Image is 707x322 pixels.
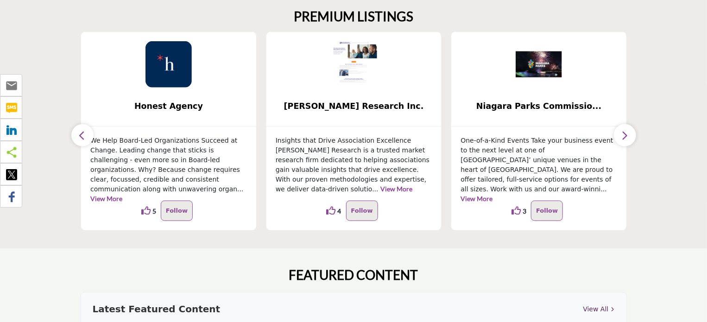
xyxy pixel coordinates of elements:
[161,201,193,221] button: Follow
[601,185,607,193] span: ...
[95,94,242,119] b: Honest Agency
[331,41,377,88] img: Bramm Research Inc.
[583,304,614,314] a: View All
[461,195,492,202] a: View More
[90,195,122,202] a: View More
[523,206,526,216] span: 3
[294,9,413,25] h2: PREMIUM LISTINGS
[338,206,341,216] span: 4
[346,201,378,221] button: Follow
[276,136,432,194] p: Insights that Drive Association Excellence [PERSON_NAME] Research is a trusted market research fi...
[372,185,378,193] span: ...
[280,94,428,119] b: Bramm Research Inc.
[536,205,558,216] p: Follow
[237,185,243,193] span: ...
[93,302,221,316] h3: Latest Featured Content
[289,267,418,283] h2: FEATURED CONTENT
[266,94,442,119] a: [PERSON_NAME] Research Inc.
[380,185,412,193] a: View More
[145,41,192,88] img: Honest Agency
[351,205,373,216] p: Follow
[90,136,247,204] p: We Help Board-Led Organizations Succeed at Change. Leading change that sticks is challenging - ev...
[516,41,562,88] img: Niagara Parks Commission
[465,100,612,112] span: Niagara Parks Commissio...
[280,100,428,112] span: [PERSON_NAME] Research Inc.
[81,94,256,119] a: Honest Agency
[166,205,188,216] p: Follow
[465,94,612,119] b: Niagara Parks Commission
[152,206,156,216] span: 5
[461,136,617,204] p: One-of-a-Kind Events Take your business event to the next level at one of [GEOGRAPHIC_DATA]’ uniq...
[95,100,242,112] span: Honest Agency
[451,94,626,119] a: Niagara Parks Commissio...
[531,201,563,221] button: Follow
